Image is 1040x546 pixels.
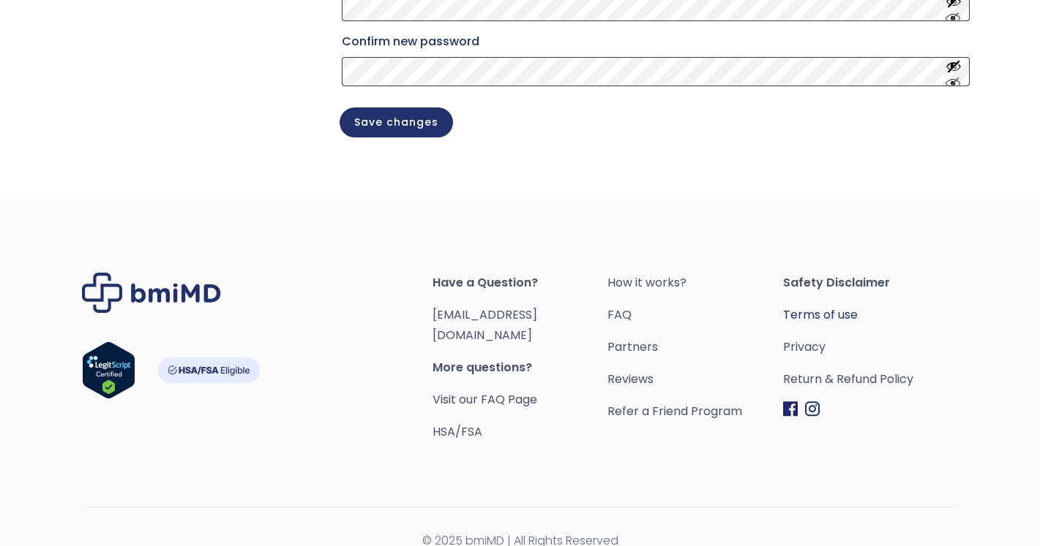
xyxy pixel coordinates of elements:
img: Verify Approval for www.bmimd.com [82,341,135,399]
button: Show password [946,58,962,86]
span: Have a Question? [433,273,607,293]
a: Visit our FAQ Page [433,391,537,408]
a: Return & Refund Policy [783,369,958,390]
span: More questions? [433,357,607,378]
img: Facebook [783,401,798,417]
a: FAQ [607,305,782,325]
a: Partners [607,337,782,357]
a: Privacy [783,337,958,357]
a: Verify LegitScript Approval for www.bmimd.com [82,341,135,406]
label: Confirm new password [342,30,970,53]
img: HSA-FSA [157,357,260,383]
a: HSA/FSA [433,423,482,440]
a: Refer a Friend Program [607,401,782,422]
button: Save changes [340,107,453,137]
a: Terms of use [783,305,958,325]
a: Reviews [607,369,782,390]
img: Brand Logo [82,273,221,313]
span: Safety Disclaimer [783,273,958,293]
img: Instagram [805,401,820,417]
a: [EMAIL_ADDRESS][DOMAIN_NAME] [433,306,537,344]
a: How it works? [607,273,782,293]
